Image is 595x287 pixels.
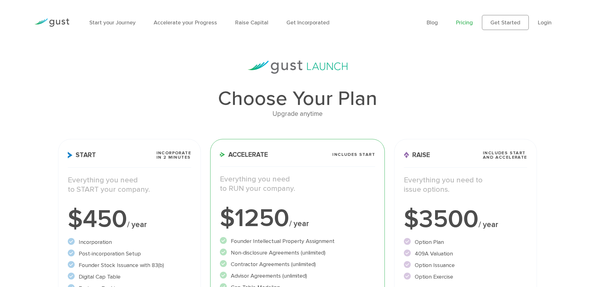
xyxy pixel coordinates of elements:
[58,89,537,109] h1: Choose Your Plan
[220,260,375,269] li: Contractor Agreements (unlimited)
[456,19,473,26] a: Pricing
[220,175,375,193] p: Everything you need to RUN your company.
[404,152,430,158] span: Raise
[482,15,529,30] a: Get Started
[404,273,527,281] li: Option Exercise
[248,61,348,74] img: gust-launch-logos.svg
[220,206,375,231] div: $1250
[483,151,527,160] span: Includes START and ACCELERATE
[68,238,191,246] li: Incorporation
[332,152,375,157] span: Includes START
[68,176,191,194] p: Everything you need to START your company.
[220,152,225,157] img: Accelerate Icon
[220,249,375,257] li: Non-disclosure Agreements (unlimited)
[286,19,330,26] a: Get Incorporated
[404,261,527,270] li: Option Issuance
[156,151,191,160] span: Incorporate in 2 Minutes
[58,109,537,119] div: Upgrade anytime
[478,220,498,229] span: / year
[538,19,552,26] a: Login
[289,219,309,228] span: / year
[34,18,69,27] img: Gust Logo
[68,152,72,158] img: Start Icon X2
[68,207,191,232] div: $450
[68,250,191,258] li: Post-incorporation Setup
[68,273,191,281] li: Digital Cap Table
[220,272,375,280] li: Advisor Agreements (unlimited)
[154,19,217,26] a: Accelerate your Progress
[68,152,96,158] span: Start
[68,261,191,270] li: Founder Stock Issuance with 83(b)
[404,250,527,258] li: 409A Valuation
[127,220,147,229] span: / year
[404,176,527,194] p: Everything you need to issue options.
[404,152,409,158] img: Raise Icon
[404,238,527,246] li: Option Plan
[89,19,136,26] a: Start your Journey
[235,19,268,26] a: Raise Capital
[404,207,527,232] div: $3500
[427,19,438,26] a: Blog
[220,237,375,245] li: Founder Intellectual Property Assignment
[220,151,268,158] span: Accelerate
